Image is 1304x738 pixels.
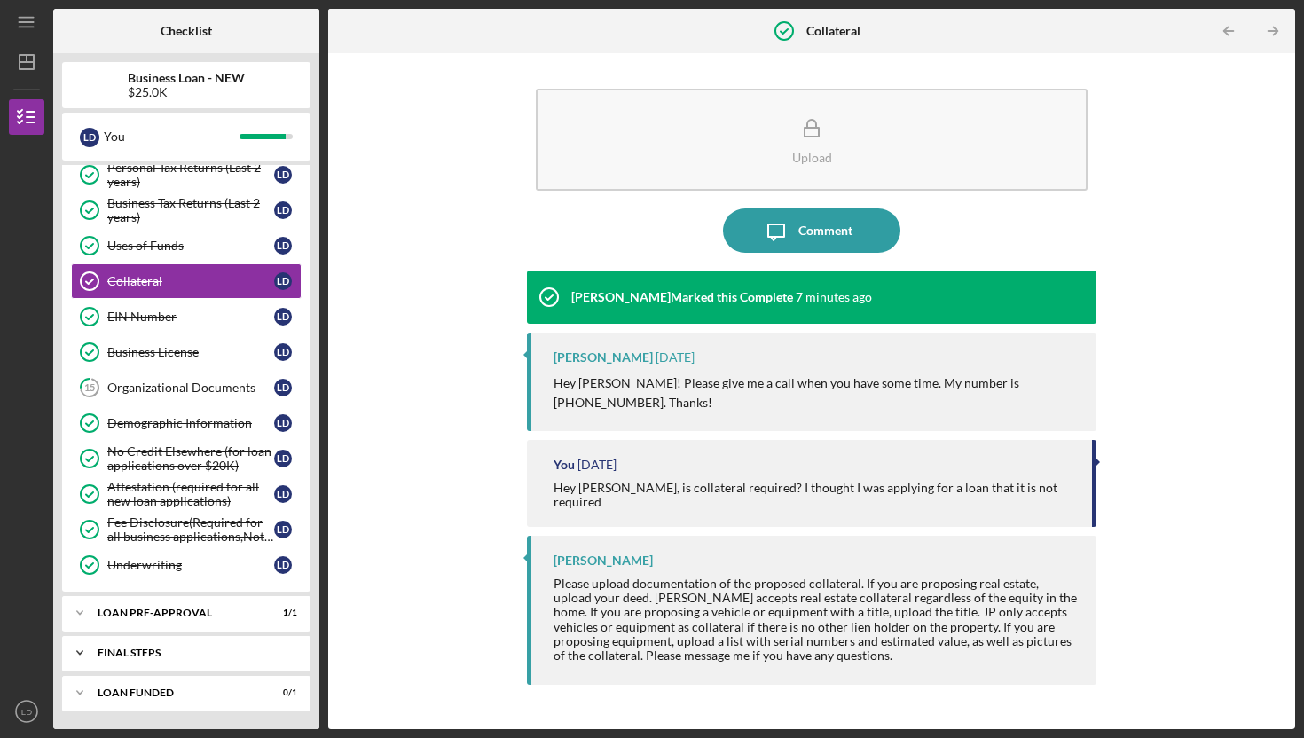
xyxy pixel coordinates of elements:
a: UnderwritingLD [71,547,302,583]
div: L D [274,414,292,432]
a: Fee Disclosure(Required for all business applications,Not needed for Contractor loans)LD [71,512,302,547]
a: Personal Tax Returns (Last 2 years)LD [71,157,302,192]
a: EIN NumberLD [71,299,302,334]
div: Personal Tax Returns (Last 2 years) [107,161,274,189]
div: L D [274,556,292,574]
div: L D [274,450,292,467]
div: Organizational Documents [107,381,274,395]
button: LD [9,694,44,729]
a: Attestation (required for all new loan applications)LD [71,476,302,512]
div: Hey [PERSON_NAME], is collateral required? I thought I was applying for a loan that it is not req... [554,481,1074,509]
div: L D [274,272,292,290]
b: Collateral [806,24,860,38]
div: L D [274,237,292,255]
div: Please upload documentation of the proposed collateral. If you are proposing real estate, upload ... [554,577,1079,663]
div: Underwriting [107,558,274,572]
div: L D [274,379,292,396]
div: L D [80,128,99,147]
a: Demographic InformationLD [71,405,302,441]
div: [PERSON_NAME] [554,350,653,365]
p: Hey [PERSON_NAME]! Please give me a call when you have some time. My number is [PHONE_NUMBER]. Th... [554,373,1079,413]
div: You [104,122,240,152]
div: Attestation (required for all new loan applications) [107,480,274,508]
a: CollateralLD [71,263,302,299]
time: 2025-08-04 18:31 [577,458,617,472]
div: [PERSON_NAME] Marked this Complete [571,290,793,304]
div: L D [274,166,292,184]
text: LD [21,707,32,717]
div: L D [274,485,292,503]
b: Checklist [161,24,212,38]
div: Business Tax Returns (Last 2 years) [107,196,274,224]
div: 1 / 1 [265,608,297,618]
div: LOAN FUNDED [98,687,253,698]
div: Upload [792,151,832,164]
div: Comment [798,208,852,253]
a: No Credit Elsewhere (for loan applications over $20K)LD [71,441,302,476]
div: Business License [107,345,274,359]
tspan: 15 [84,382,95,394]
div: [PERSON_NAME] [554,553,653,568]
div: 0 / 1 [265,687,297,698]
div: L D [274,343,292,361]
div: LOAN PRE-APPROVAL [98,608,253,618]
div: You [554,458,575,472]
div: Uses of Funds [107,239,274,253]
a: Uses of FundsLD [71,228,302,263]
div: EIN Number [107,310,274,324]
div: Demographic Information [107,416,274,430]
div: Collateral [107,274,274,288]
div: $25.0K [128,85,245,99]
div: L D [274,308,292,326]
div: FINAL STEPS [98,648,288,658]
b: Business Loan - NEW [128,71,245,85]
a: Business Tax Returns (Last 2 years)LD [71,192,302,228]
time: 2025-08-11 16:41 [796,290,872,304]
a: Business LicenseLD [71,334,302,370]
div: Fee Disclosure(Required for all business applications,Not needed for Contractor loans) [107,515,274,544]
button: Comment [723,208,900,253]
div: L D [274,201,292,219]
time: 2025-08-08 14:34 [656,350,695,365]
div: No Credit Elsewhere (for loan applications over $20K) [107,444,274,473]
a: 15Organizational DocumentsLD [71,370,302,405]
button: Upload [536,89,1088,191]
div: L D [274,521,292,538]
